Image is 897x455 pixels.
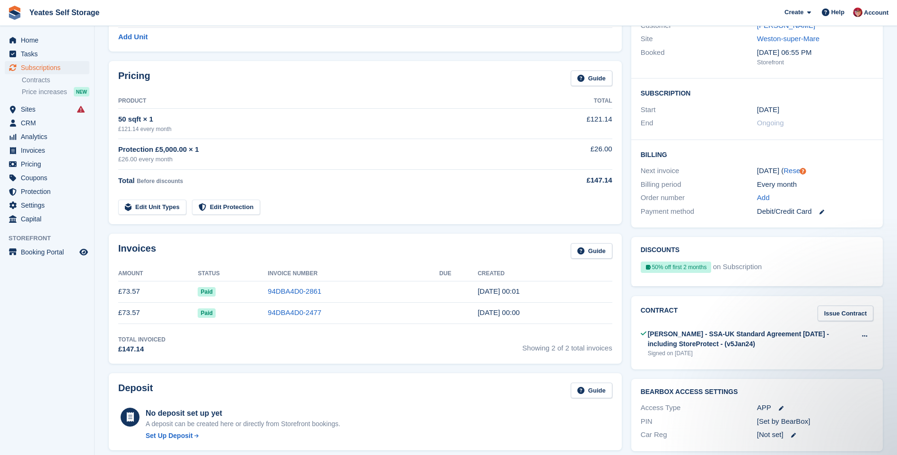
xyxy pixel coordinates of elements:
[118,344,165,355] div: £147.14
[641,402,757,413] div: Access Type
[5,171,89,184] a: menu
[21,34,78,47] span: Home
[523,335,612,355] span: Showing 2 of 2 total invoices
[22,87,89,97] a: Price increases NEW
[21,130,78,143] span: Analytics
[21,144,78,157] span: Invoices
[853,8,862,17] img: Wendie Tanner
[118,176,135,184] span: Total
[641,306,678,321] h2: Contract
[571,383,612,398] a: Guide
[757,416,873,427] div: [Set by BearBox]
[198,287,215,297] span: Paid
[439,266,478,281] th: Due
[5,157,89,171] a: menu
[21,212,78,226] span: Capital
[641,47,757,67] div: Booked
[78,246,89,258] a: Preview store
[118,335,165,344] div: Total Invoiced
[831,8,845,17] span: Help
[118,114,537,125] div: 50 sqft × 1
[5,212,89,226] a: menu
[641,20,757,31] div: Customer
[21,199,78,212] span: Settings
[118,144,537,155] div: Protection £5,000.00 × 1
[118,266,198,281] th: Amount
[757,47,873,58] div: [DATE] 06:55 PM
[5,103,89,116] a: menu
[818,306,873,321] a: Issue Contract
[571,70,612,86] a: Guide
[21,61,78,74] span: Subscriptions
[5,199,89,212] a: menu
[537,109,612,139] td: £121.14
[648,349,856,358] div: Signed on [DATE]
[864,8,888,17] span: Account
[118,94,537,109] th: Product
[118,125,537,133] div: £121.14 every month
[641,149,873,159] h2: Billing
[641,429,757,440] div: Car Reg
[757,206,873,217] div: Debit/Credit Card
[21,103,78,116] span: Sites
[5,47,89,61] a: menu
[478,266,612,281] th: Created
[784,166,802,175] a: Reset
[784,8,803,17] span: Create
[713,262,762,277] span: on Subscription
[146,431,193,441] div: Set Up Deposit
[641,118,757,129] div: End
[757,429,873,440] div: [Not set]
[118,200,186,215] a: Edit Unit Types
[21,245,78,259] span: Booking Portal
[641,416,757,427] div: PIN
[5,34,89,47] a: menu
[198,266,268,281] th: Status
[268,287,321,295] a: 94DBA4D0-2861
[478,287,520,295] time: 2025-09-08 23:01:15 UTC
[21,47,78,61] span: Tasks
[641,34,757,44] div: Site
[641,105,757,115] div: Start
[192,200,260,215] a: Edit Protection
[757,58,873,67] div: Storefront
[21,116,78,130] span: CRM
[198,308,215,318] span: Paid
[757,179,873,190] div: Every month
[77,105,85,113] i: Smart entry sync failures have occurred
[146,419,340,429] p: A deposit can be created here or directly from Storefront bookings.
[5,116,89,130] a: menu
[74,87,89,96] div: NEW
[641,192,757,203] div: Order number
[268,266,439,281] th: Invoice Number
[5,130,89,143] a: menu
[5,144,89,157] a: menu
[118,281,198,302] td: £73.57
[641,206,757,217] div: Payment method
[537,94,612,109] th: Total
[478,308,520,316] time: 2025-08-08 23:00:27 UTC
[799,167,807,175] div: Tooltip anchor
[537,175,612,186] div: £147.14
[641,262,711,273] div: 50% off first 2 months
[5,245,89,259] a: menu
[118,70,150,86] h2: Pricing
[537,139,612,169] td: £26.00
[21,185,78,198] span: Protection
[8,6,22,20] img: stora-icon-8386f47178a22dfd0bd8f6a31ec36ba5ce8667c1dd55bd0f319d3a0aa187defe.svg
[757,105,779,115] time: 2025-08-08 23:00:00 UTC
[118,383,153,398] h2: Deposit
[118,155,537,164] div: £26.00 every month
[641,246,873,254] h2: Discounts
[22,76,89,85] a: Contracts
[571,243,612,259] a: Guide
[641,179,757,190] div: Billing period
[5,61,89,74] a: menu
[22,87,67,96] span: Price increases
[146,408,340,419] div: No deposit set up yet
[641,88,873,97] h2: Subscription
[757,192,770,203] a: Add
[118,302,198,324] td: £73.57
[757,402,873,413] div: APP
[268,308,321,316] a: 94DBA4D0-2477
